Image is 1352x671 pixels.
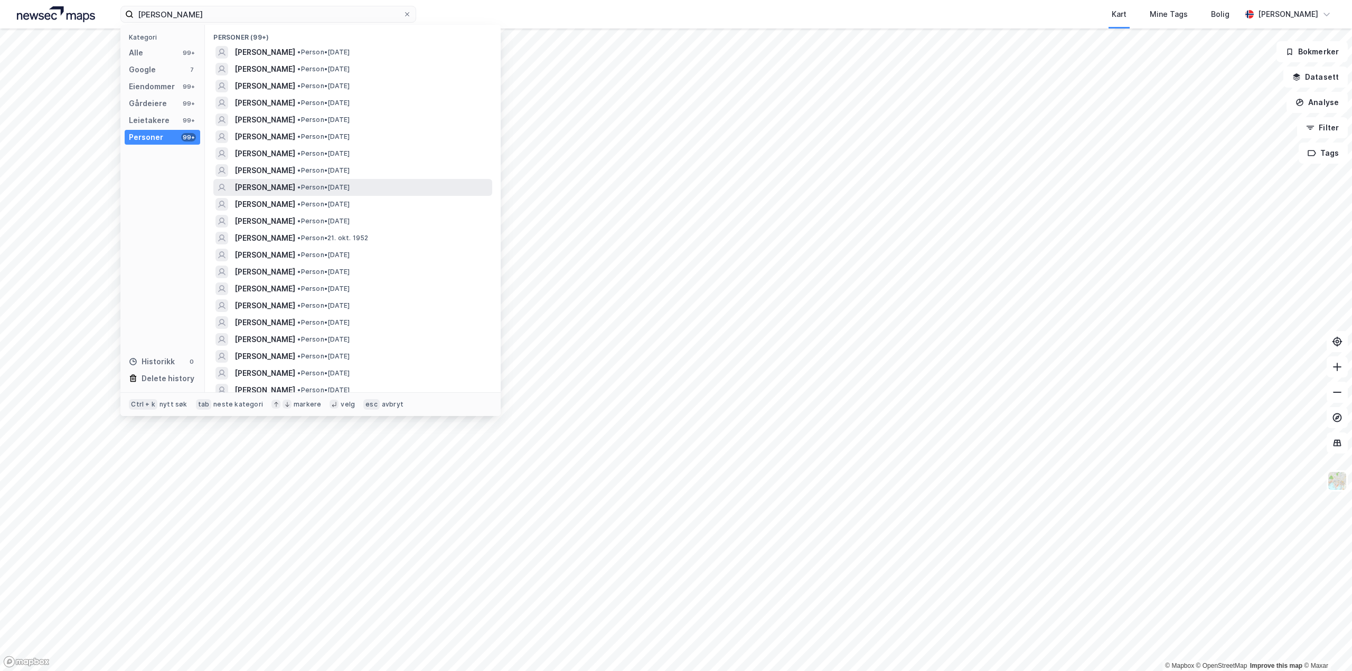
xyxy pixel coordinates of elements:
span: • [297,217,301,225]
div: Bolig [1211,8,1229,21]
span: [PERSON_NAME] [234,266,295,278]
span: Person • [DATE] [297,149,350,158]
span: • [297,200,301,208]
div: 0 [187,357,196,366]
span: [PERSON_NAME] [234,164,295,177]
span: Person • [DATE] [297,386,350,394]
div: [PERSON_NAME] [1258,8,1318,21]
span: Person • [DATE] [297,335,350,344]
div: Historikk [129,355,175,368]
input: Søk på adresse, matrikkel, gårdeiere, leietakere eller personer [134,6,403,22]
span: [PERSON_NAME] [234,198,295,211]
div: tab [196,399,212,410]
span: Person • [DATE] [297,133,350,141]
span: Person • [DATE] [297,166,350,175]
div: nytt søk [159,400,187,409]
span: [PERSON_NAME] [234,215,295,228]
img: Z [1327,471,1347,491]
button: Analyse [1287,92,1348,113]
div: esc [363,399,380,410]
div: Ctrl + k [129,399,157,410]
span: [PERSON_NAME] [234,367,295,380]
span: [PERSON_NAME] [234,114,295,126]
span: Person • [DATE] [297,217,350,225]
div: 99+ [181,99,196,108]
div: 99+ [181,116,196,125]
span: Person • [DATE] [297,352,350,361]
span: • [297,251,301,259]
span: [PERSON_NAME] [234,46,295,59]
span: Person • [DATE] [297,99,350,107]
div: Kontrollprogram for chat [1299,620,1352,671]
span: [PERSON_NAME] [234,350,295,363]
span: • [297,99,301,107]
div: avbryt [382,400,403,409]
span: Person • [DATE] [297,82,350,90]
span: • [297,48,301,56]
span: Person • [DATE] [297,268,350,276]
div: 99+ [181,133,196,141]
span: Person • 21. okt. 1952 [297,234,368,242]
a: Improve this map [1250,662,1302,669]
div: Delete history [142,372,194,385]
span: • [297,116,301,124]
span: • [297,268,301,276]
button: Datasett [1283,67,1348,88]
span: Person • [DATE] [297,251,350,259]
span: [PERSON_NAME] [234,63,295,75]
span: • [297,386,301,394]
div: Google [129,63,156,76]
span: Person • [DATE] [297,369,350,377]
span: • [297,318,301,326]
span: Person • [DATE] [297,285,350,293]
div: Gårdeiere [129,97,167,110]
span: Person • [DATE] [297,65,350,73]
div: Kart [1112,8,1126,21]
iframe: Chat Widget [1299,620,1352,671]
div: neste kategori [213,400,263,409]
div: 7 [187,65,196,74]
span: [PERSON_NAME] [234,232,295,244]
span: • [297,166,301,174]
span: • [297,285,301,292]
span: • [297,335,301,343]
div: 99+ [181,82,196,91]
span: [PERSON_NAME] [234,181,295,194]
span: • [297,65,301,73]
span: [PERSON_NAME] [234,147,295,160]
span: • [297,149,301,157]
span: • [297,234,301,242]
div: Eiendommer [129,80,175,93]
img: logo.a4113a55bc3d86da70a041830d287a7e.svg [17,6,95,22]
button: Bokmerker [1276,41,1348,62]
a: Mapbox homepage [3,656,50,668]
a: OpenStreetMap [1196,662,1247,669]
div: Leietakere [129,114,170,127]
span: [PERSON_NAME] [234,384,295,396]
span: Person • [DATE] [297,116,350,124]
div: Personer (99+) [205,25,501,44]
div: velg [341,400,355,409]
span: [PERSON_NAME] [234,333,295,346]
span: • [297,82,301,90]
span: • [297,133,301,140]
span: [PERSON_NAME] [234,316,295,329]
span: [PERSON_NAME] [234,97,295,109]
div: Alle [129,46,143,59]
span: [PERSON_NAME] [234,130,295,143]
button: Tags [1299,143,1348,164]
span: Person • [DATE] [297,318,350,327]
span: Person • [DATE] [297,301,350,310]
div: Kategori [129,33,200,41]
span: [PERSON_NAME] [234,299,295,312]
span: Person • [DATE] [297,48,350,56]
span: • [297,301,301,309]
div: markere [294,400,321,409]
div: Personer [129,131,163,144]
button: Filter [1297,117,1348,138]
div: 99+ [181,49,196,57]
span: Person • [DATE] [297,183,350,192]
div: Mine Tags [1150,8,1188,21]
span: • [297,352,301,360]
a: Mapbox [1165,662,1194,669]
